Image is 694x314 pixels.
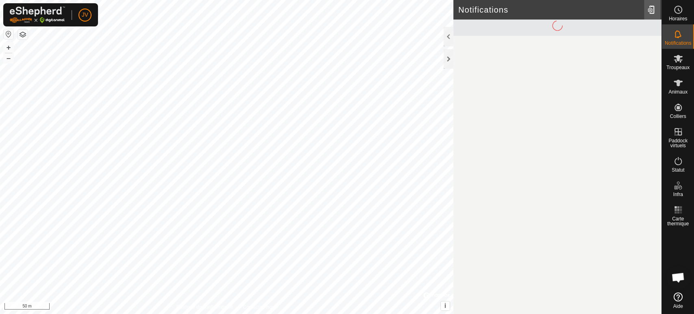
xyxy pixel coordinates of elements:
[243,303,277,311] a: Contactez-nous
[668,89,687,94] span: Animaux
[662,289,694,312] a: Aide
[176,303,233,311] a: Politique de confidentialité
[665,41,691,46] span: Notifications
[672,168,684,172] span: Statut
[664,138,692,148] span: Paddock virtuels
[4,29,13,39] button: Réinitialiser la carte
[666,265,690,290] div: Open chat
[441,301,450,310] button: i
[82,11,88,19] span: JV
[673,192,683,197] span: Infra
[670,114,686,119] span: Colliers
[10,7,65,23] img: Logo Gallagher
[458,5,644,15] h2: Notifications
[444,302,446,309] span: i
[666,65,690,70] span: Troupeaux
[4,53,13,63] button: –
[4,43,13,52] button: +
[664,216,692,226] span: Carte thermique
[673,304,683,309] span: Aide
[18,30,28,39] button: Couches de carte
[669,16,687,21] span: Horaires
